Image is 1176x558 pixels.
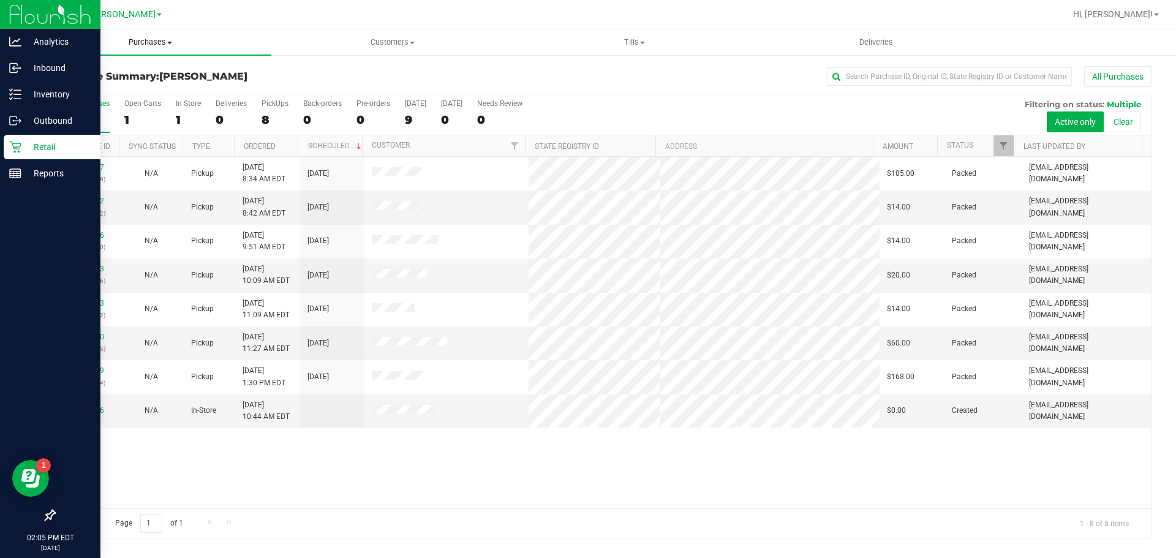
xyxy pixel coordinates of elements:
a: Sync Status [129,142,176,151]
div: Pre-orders [356,99,390,108]
span: $60.00 [887,337,910,349]
span: Hi, [PERSON_NAME]! [1073,9,1153,19]
th: Address [655,135,873,157]
span: Not Applicable [145,406,158,415]
div: 0 [216,113,247,127]
div: [DATE] [441,99,462,108]
a: Type [192,142,210,151]
a: Ordered [244,142,276,151]
div: 0 [477,113,522,127]
span: Not Applicable [145,271,158,279]
span: $105.00 [887,168,914,179]
span: Page of 1 [105,514,193,533]
input: 1 [140,514,162,533]
div: 0 [303,113,342,127]
span: Packed [952,202,976,213]
div: 8 [262,113,288,127]
span: [DATE] 8:34 AM EDT [243,162,285,185]
span: Pickup [191,337,214,349]
span: [DATE] 1:30 PM EDT [243,365,285,388]
div: 9 [405,113,426,127]
input: Search Purchase ID, Original ID, State Registry ID or Customer Name... [827,67,1072,86]
span: Not Applicable [145,304,158,313]
span: [DATE] 9:51 AM EDT [243,230,285,253]
button: N/A [145,371,158,383]
span: Packed [952,371,976,383]
div: Needs Review [477,99,522,108]
span: Not Applicable [145,339,158,347]
span: Pickup [191,235,214,247]
span: $20.00 [887,270,910,281]
span: [PERSON_NAME] [159,70,247,82]
span: Pickup [191,303,214,315]
a: 12012782 [70,197,104,205]
span: $14.00 [887,303,910,315]
p: [DATE] [6,543,95,552]
span: Pickup [191,371,214,383]
p: Inbound [21,61,95,75]
span: [DATE] [307,371,329,383]
button: N/A [145,202,158,213]
span: [DATE] [307,270,329,281]
span: Not Applicable [145,372,158,381]
a: 12013533 [70,265,104,273]
a: Tills [513,29,755,55]
button: N/A [145,168,158,179]
span: In-Store [191,405,216,417]
a: 12014140 [70,333,104,341]
span: $14.00 [887,202,910,213]
span: Not Applicable [145,203,158,211]
p: Inventory [21,87,95,102]
span: $168.00 [887,371,914,383]
a: 12012467 [70,163,104,172]
div: 1 [176,113,201,127]
span: [DATE] 11:09 AM EDT [243,298,290,321]
a: 12015369 [70,366,104,375]
div: 0 [356,113,390,127]
a: Scheduled [308,141,364,150]
span: Pickup [191,202,214,213]
div: In Store [176,99,201,108]
span: [EMAIL_ADDRESS][DOMAIN_NAME] [1029,298,1144,321]
a: Deliveries [755,29,997,55]
a: Amount [883,142,913,151]
p: Analytics [21,34,95,49]
span: Customers [272,37,513,48]
div: Open Carts [124,99,161,108]
span: Multiple [1107,99,1141,109]
a: Filter [993,135,1014,156]
span: [DATE] [307,303,329,315]
span: [DATE] 11:27 AM EDT [243,331,290,355]
span: $14.00 [887,235,910,247]
a: State Registry ID [535,142,599,151]
p: Outbound [21,113,95,128]
a: Purchases [29,29,271,55]
span: [DATE] [307,235,329,247]
a: Filter [505,135,525,156]
span: Created [952,405,978,417]
inline-svg: Inbound [9,62,21,74]
a: Status [947,141,973,149]
span: Packed [952,337,976,349]
a: 12013376 [70,231,104,239]
inline-svg: Retail [9,141,21,153]
span: Not Applicable [145,169,158,178]
inline-svg: Reports [9,167,21,179]
button: N/A [145,303,158,315]
button: N/A [145,270,158,281]
inline-svg: Outbound [9,115,21,127]
span: [PERSON_NAME] [88,9,156,20]
span: [EMAIL_ADDRESS][DOMAIN_NAME] [1029,399,1144,423]
span: [EMAIL_ADDRESS][DOMAIN_NAME] [1029,263,1144,287]
a: Customers [271,29,513,55]
span: [EMAIL_ADDRESS][DOMAIN_NAME] [1029,331,1144,355]
span: [DATE] 8:42 AM EDT [243,195,285,219]
span: Pickup [191,168,214,179]
span: Deliveries [843,37,910,48]
span: Packed [952,168,976,179]
span: [DATE] [307,202,329,213]
h3: Purchase Summary: [54,71,420,82]
div: Deliveries [216,99,247,108]
span: Purchases [29,37,271,48]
